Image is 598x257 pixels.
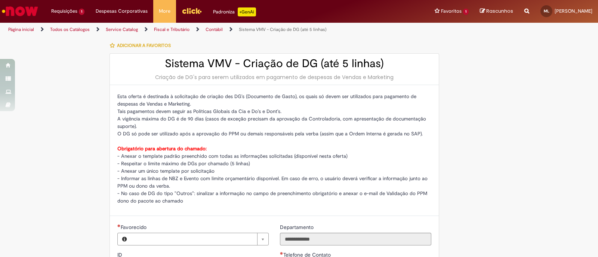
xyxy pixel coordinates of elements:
input: Departamento [280,233,431,245]
a: Service Catalog [106,26,138,32]
h2: Sistema VMV - Criação de DG (até 5 linhas) [117,57,431,70]
span: Despesas Corporativas [96,7,148,15]
span: 1 [463,9,469,15]
a: Sistema VMV - Criação de DG (até 5 linhas) [239,26,327,32]
span: Requisições [51,7,77,15]
span: More [159,7,170,15]
a: Fiscal e Tributário [154,26,189,32]
a: Limpar campo Favorecido [131,233,268,245]
button: Adicionar a Favoritos [110,38,175,53]
div: Padroniza [213,7,256,16]
span: - Informar as linhas de NBZ e Evento com limite orçamentário disponível. Em caso de erro, o usuár... [117,175,428,189]
span: ML [544,9,549,13]
span: Necessários - Favorecido [121,224,148,231]
span: [PERSON_NAME] [555,8,592,14]
a: Contábil [206,26,223,32]
ul: Trilhas de página [6,23,393,37]
span: - Respeitar o limite máximo de DGs por chamado (5 linhas) [117,160,250,167]
span: Adicionar a Favoritos [117,43,171,48]
span: - Anexar o template padrão preenchido com todas as informações solicitadas (disponível nesta oferta) [117,153,348,159]
button: Favorecido, Visualizar este registro [118,233,131,245]
a: Página inicial [8,26,34,32]
img: click_logo_yellow_360x200.png [182,5,202,16]
label: Somente leitura - Departamento [280,223,315,231]
span: - Anexar um único template por solicitação [117,168,215,174]
strong: Obrigatório para abertura do chamado: [117,145,207,152]
span: Tais pagamentos devem seguir as Políticas Globais da Cia e Do's e Dont's. [117,108,281,115]
div: Criação de DG's para serem utilizados em pagamento de despesas de Vendas e Marketing [117,73,431,81]
a: Rascunhos [480,8,513,15]
a: Todos os Catálogos [50,26,90,32]
p: +GenAi [238,7,256,16]
span: Rascunhos [486,7,513,15]
span: Esta oferta é destinada à solicitação de criação des DG's (Documento de Gasto), os quais só devem... [117,93,416,107]
span: - No caso de DG do tipo "Outros": sinalizar a informação no campo de preenchimento obrigatório e ... [117,190,427,204]
span: A vigência máxima do DG é de 90 dias (casos de exceção precisam da aprovação da Controladoria, co... [117,116,426,129]
span: O DG só pode ser utilizado após a aprovação do PPM ou demais responsáveis pela verba (assim que a... [117,131,423,137]
img: ServiceNow [1,4,39,19]
span: Favoritos [441,7,462,15]
span: Necessários [117,224,121,227]
span: 1 [79,9,84,15]
span: Necessários [280,252,283,255]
